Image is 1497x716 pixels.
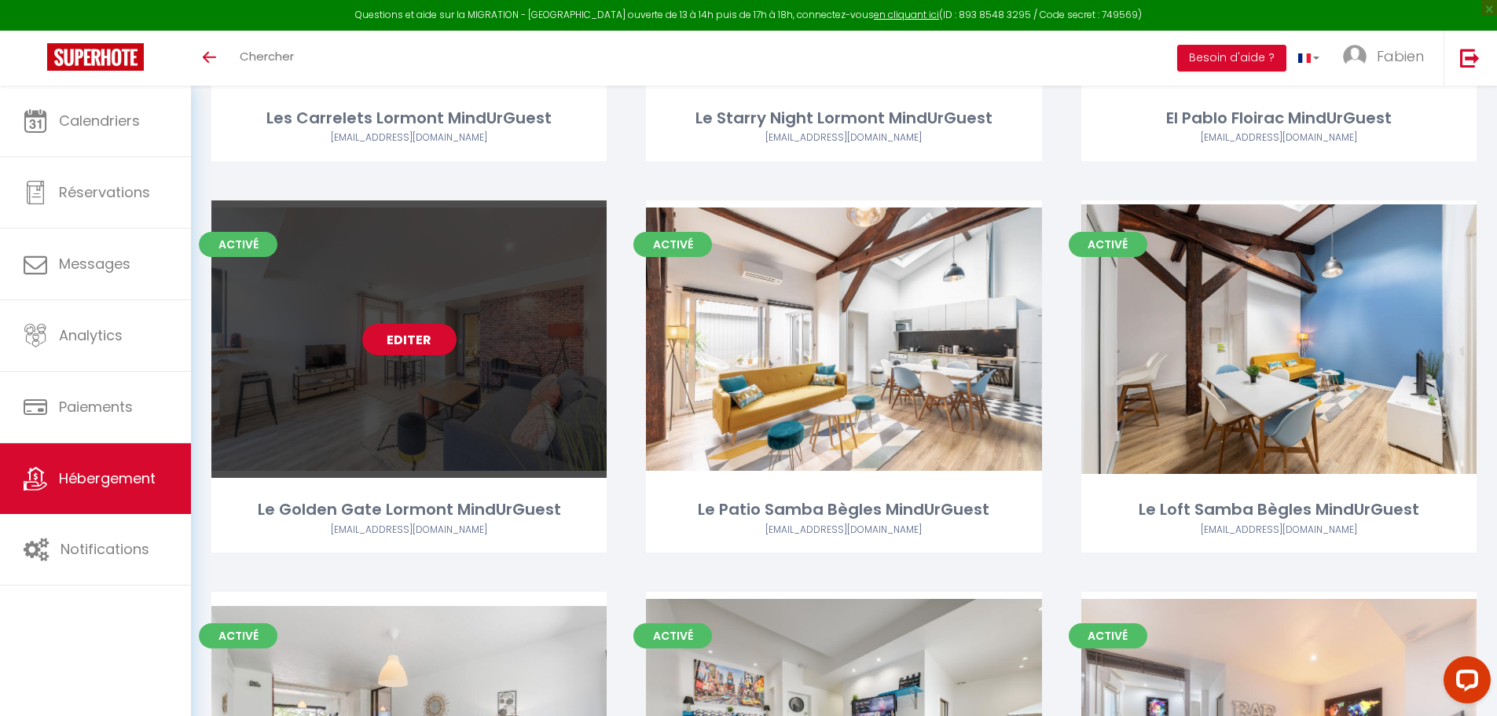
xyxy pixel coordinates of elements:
[646,523,1041,538] div: Airbnb
[646,106,1041,130] div: Le Starry Night Lormont MindUrGuest
[47,43,144,71] img: Super Booking
[211,523,607,538] div: Airbnb
[1331,31,1444,86] a: ... Fabien
[1343,45,1367,68] img: ...
[1069,232,1147,257] span: Activé
[633,623,712,648] span: Activé
[1069,623,1147,648] span: Activé
[1081,130,1477,145] div: Airbnb
[199,623,277,648] span: Activé
[874,8,939,21] a: en cliquant ici
[646,130,1041,145] div: Airbnb
[646,498,1041,522] div: Le Patio Samba Bègles MindUrGuest
[240,48,294,64] span: Chercher
[1431,650,1497,716] iframe: LiveChat chat widget
[211,498,607,522] div: Le Golden Gate Lormont MindUrGuest
[211,130,607,145] div: Airbnb
[1081,523,1477,538] div: Airbnb
[1081,498,1477,522] div: Le Loft Samba Bègles MindUrGuest
[59,182,150,202] span: Réservations
[797,324,891,355] a: Editer
[59,468,156,488] span: Hébergement
[1460,48,1480,68] img: logout
[199,232,277,257] span: Activé
[1177,45,1286,72] button: Besoin d'aide ?
[362,324,457,355] a: Editer
[1081,106,1477,130] div: El Pablo Floirac MindUrGuest
[1377,46,1424,66] span: Fabien
[59,254,130,274] span: Messages
[228,31,306,86] a: Chercher
[61,539,149,559] span: Notifications
[59,397,133,417] span: Paiements
[633,232,712,257] span: Activé
[211,106,607,130] div: Les Carrelets Lormont MindUrGuest
[59,111,140,130] span: Calendriers
[59,325,123,345] span: Analytics
[1231,324,1326,355] a: Editer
